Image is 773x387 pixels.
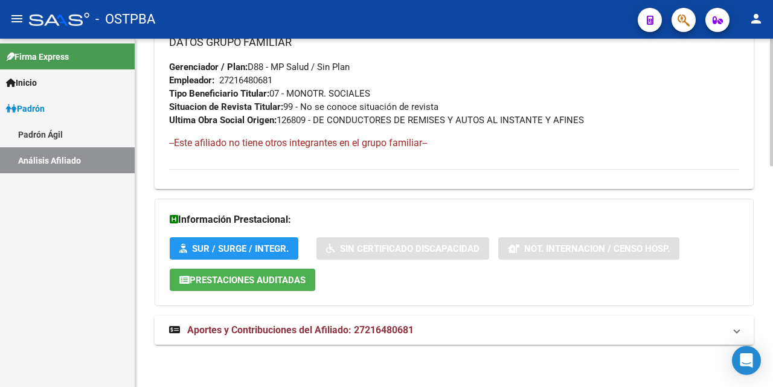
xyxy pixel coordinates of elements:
button: Prestaciones Auditadas [170,269,315,291]
strong: Gerenciador / Plan: [169,62,248,72]
mat-icon: person [749,11,763,26]
strong: Situacion de Revista Titular: [169,101,283,112]
span: Firma Express [6,50,69,63]
span: Prestaciones Auditadas [190,275,306,286]
span: Inicio [6,76,37,89]
strong: Empleador: [169,75,214,86]
span: D88 - MP Salud / Sin Plan [169,62,350,72]
span: Sin Certificado Discapacidad [340,243,480,254]
span: - OSTPBA [95,6,155,33]
span: 07 - MONOTR. SOCIALES [169,88,370,99]
div: Open Intercom Messenger [732,346,761,375]
button: SUR / SURGE / INTEGR. [170,237,298,260]
mat-icon: menu [10,11,24,26]
strong: Tipo Beneficiario Titular: [169,88,269,99]
strong: Ultima Obra Social Origen: [169,115,277,126]
span: Padrón [6,102,45,115]
span: SUR / SURGE / INTEGR. [192,243,289,254]
div: 27216480681 [219,74,272,87]
h3: Información Prestacional: [170,211,739,228]
span: Not. Internacion / Censo Hosp. [524,243,670,254]
h3: DATOS GRUPO FAMILIAR [169,34,739,51]
mat-expansion-panel-header: Aportes y Contribuciones del Afiliado: 27216480681 [155,316,754,345]
button: Not. Internacion / Censo Hosp. [498,237,679,260]
span: 99 - No se conoce situación de revista [169,101,438,112]
h4: --Este afiliado no tiene otros integrantes en el grupo familiar-- [169,136,739,150]
button: Sin Certificado Discapacidad [316,237,489,260]
span: Aportes y Contribuciones del Afiliado: 27216480681 [187,324,414,336]
span: 126809 - DE CONDUCTORES DE REMISES Y AUTOS AL INSTANTE Y AFINES [169,115,584,126]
